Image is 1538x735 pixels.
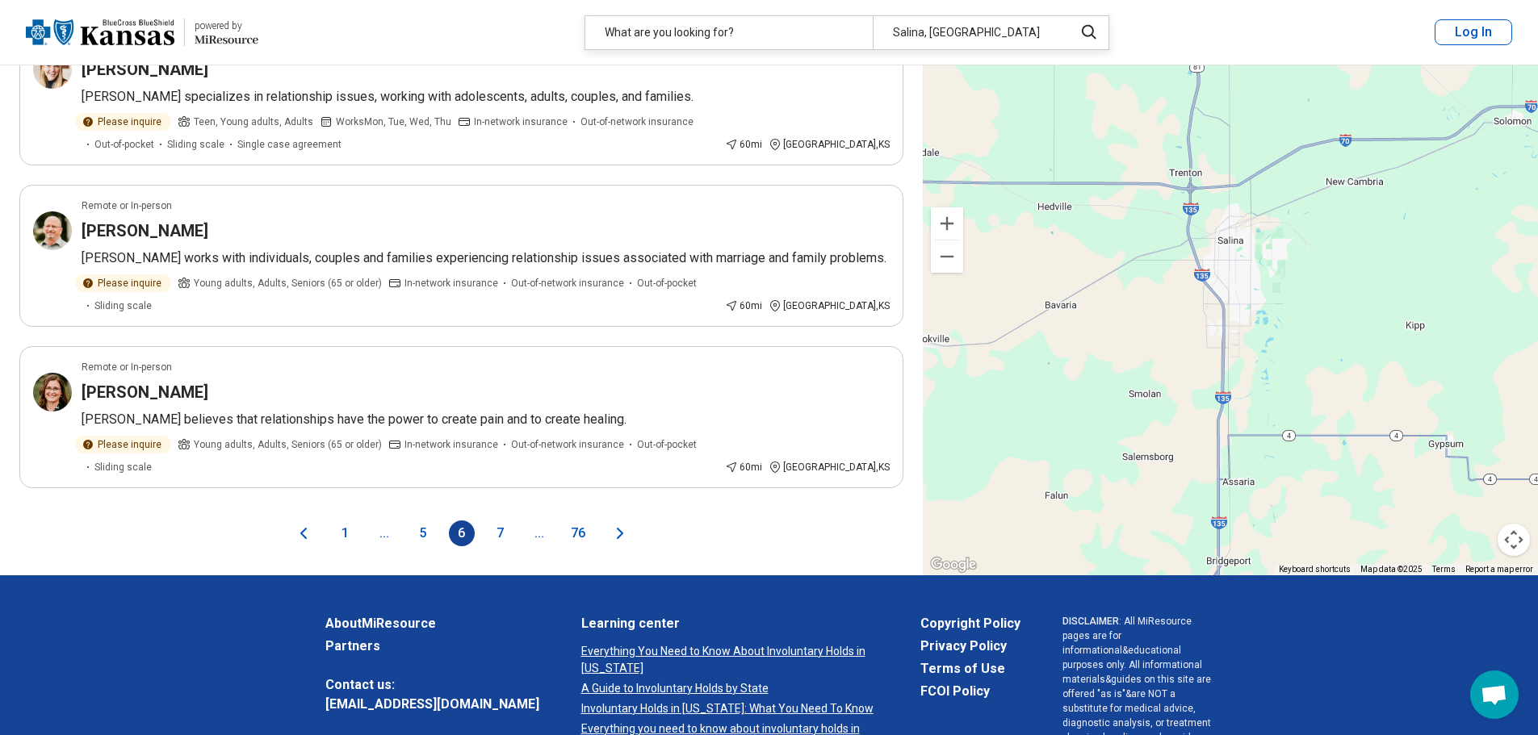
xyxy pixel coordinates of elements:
[1062,616,1119,627] span: DISCLAIMER
[94,137,154,152] span: Out-of-pocket
[325,637,539,656] a: Partners
[511,276,624,290] span: Out-of-network insurance
[75,113,171,131] div: Please inquire
[581,614,878,633] a: Learning center
[333,520,358,546] button: 1
[931,240,963,273] button: Zoom out
[82,248,890,268] p: [PERSON_NAME] works with individuals, couples and families experiencing relationship issues assoc...
[194,437,382,452] span: Young adults, Adults, Seniors (65 or older)
[581,680,878,697] a: A Guide to Involuntary Holds by State
[488,520,513,546] button: 7
[927,554,980,575] a: Open this area in Google Maps (opens a new window)
[725,137,762,152] div: 60 mi
[511,437,624,452] span: Out-of-network insurance
[94,460,152,474] span: Sliding scale
[920,659,1020,679] a: Terms of Use
[82,219,208,242] h3: [PERSON_NAME]
[725,460,762,474] div: 60 mi
[581,643,878,677] a: Everything You Need to Know About Involuntary Holds in [US_STATE]
[1465,565,1533,574] a: Report a map error
[75,436,171,453] div: Please inquire
[237,137,342,152] span: Single case agreement
[336,115,451,129] span: Works Mon, Tue, Wed, Thu
[82,87,890,106] p: [PERSON_NAME] specializes in relationship issues, working with adolescents, adults, couples, and ...
[769,137,890,152] div: [GEOGRAPHIC_DATA] , KS
[449,520,475,546] button: 6
[526,520,552,546] span: ...
[725,299,762,313] div: 60 mi
[325,675,539,695] span: Contact us:
[1360,565,1423,574] span: Map data ©2025
[404,437,498,452] span: In-network insurance
[82,58,208,81] h3: [PERSON_NAME]
[94,299,152,313] span: Sliding scale
[294,520,313,546] button: Previous page
[637,437,697,452] span: Out-of-pocket
[82,410,890,429] p: [PERSON_NAME] believes that relationships have the power to create pain and to create healing.
[1498,524,1530,556] button: Map camera controls
[580,115,694,129] span: Out-of-network insurance
[920,637,1020,656] a: Privacy Policy
[195,19,258,33] div: powered by
[75,274,171,292] div: Please inquire
[26,13,174,52] img: Blue Cross Blue Shield Kansas
[1470,670,1519,719] div: Open chat
[927,554,980,575] img: Google
[769,460,890,474] div: [GEOGRAPHIC_DATA] , KS
[920,614,1020,633] a: Copyright Policy
[769,299,890,313] div: [GEOGRAPHIC_DATA] , KS
[610,520,630,546] button: Next page
[1435,19,1512,45] button: Log In
[873,16,1064,49] div: Salina, [GEOGRAPHIC_DATA]
[931,207,963,240] button: Zoom in
[581,700,878,717] a: Involuntary Holds in [US_STATE]: What You Need To Know
[26,13,258,52] a: Blue Cross Blue Shield Kansaspowered by
[1279,564,1351,575] button: Keyboard shortcuts
[194,276,382,290] span: Young adults, Adults, Seniors (65 or older)
[325,695,539,714] a: [EMAIL_ADDRESS][DOMAIN_NAME]
[82,381,208,403] h3: [PERSON_NAME]
[585,16,873,49] div: What are you looking for?
[82,198,172,213] p: Remote or In-person
[1432,565,1456,574] a: Terms (opens in new tab)
[371,520,397,546] span: ...
[82,360,172,374] p: Remote or In-person
[404,276,498,290] span: In-network insurance
[410,520,436,546] button: 5
[565,520,591,546] button: 76
[637,276,697,290] span: Out-of-pocket
[920,682,1020,701] a: FCOI Policy
[474,115,568,129] span: In-network insurance
[167,137,224,152] span: Sliding scale
[325,614,539,633] a: AboutMiResource
[194,115,313,129] span: Teen, Young adults, Adults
